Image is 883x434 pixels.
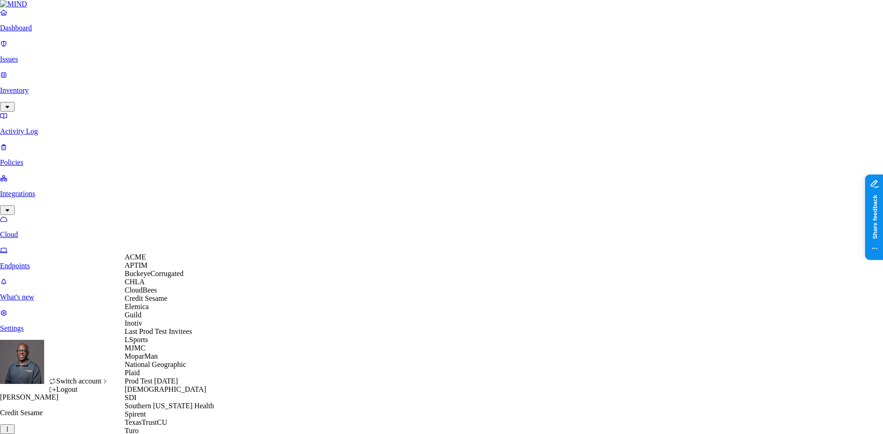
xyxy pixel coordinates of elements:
span: Elemica [125,303,149,310]
span: ACME [125,253,146,261]
span: APTIM [125,261,148,269]
span: Switch account [56,377,101,385]
span: Last Prod Test Invitees [125,327,192,335]
span: Plaid [125,369,140,377]
span: [DEMOGRAPHIC_DATA] [125,385,206,393]
span: CloudBees [125,286,157,294]
span: SDI [125,394,137,401]
span: National Geographic [125,361,186,368]
span: BuckeyeCorrugated [125,270,183,277]
span: MJMC [125,344,145,352]
span: TexasTrustCU [125,418,167,426]
span: Inotiv [125,319,142,327]
span: Credit Sesame [125,294,167,302]
span: MoparMan [125,352,158,360]
span: CHLA [125,278,145,286]
span: Guild [125,311,141,319]
span: LSports [125,336,148,344]
div: Logout [49,385,109,394]
span: Spirent [125,410,146,418]
span: Southern [US_STATE] Health [125,402,214,410]
span: Prod Test [DATE] [125,377,178,385]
